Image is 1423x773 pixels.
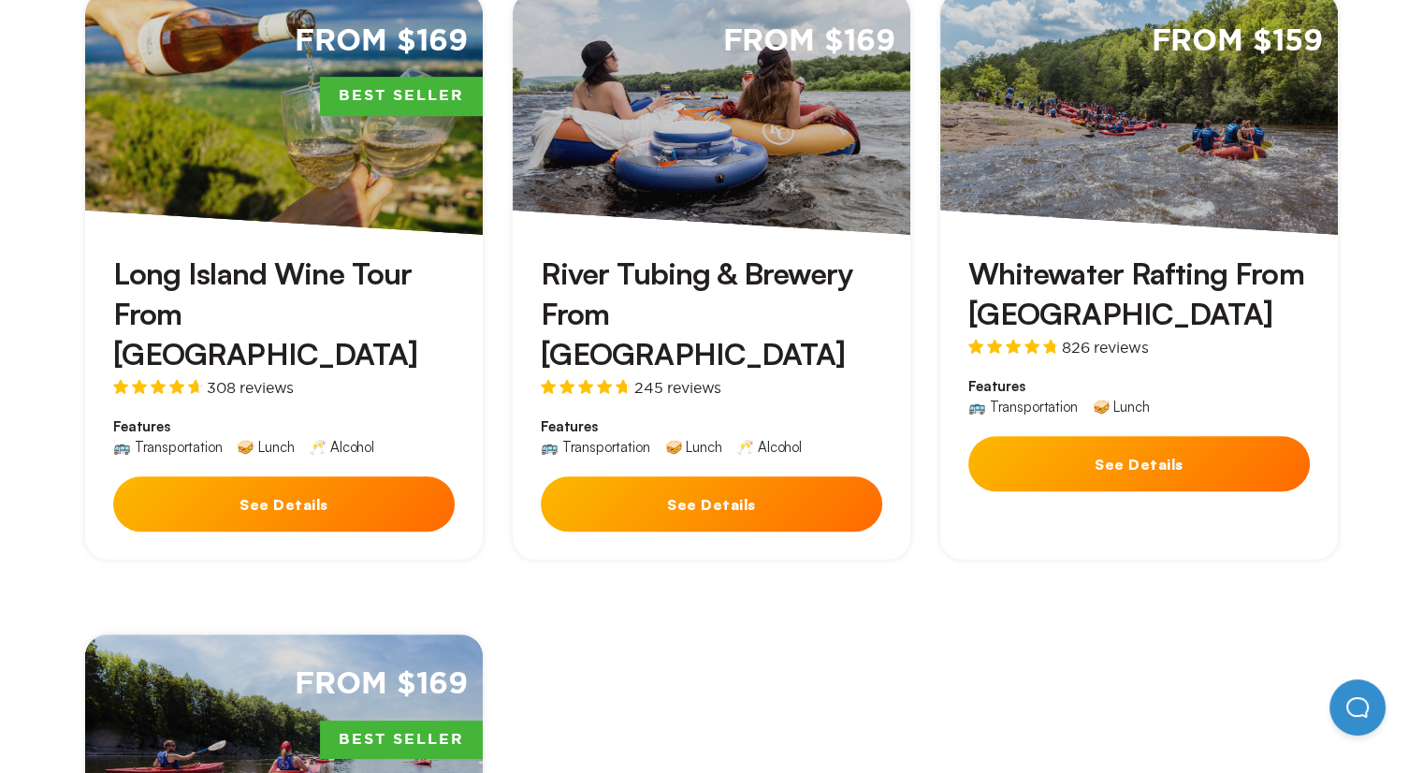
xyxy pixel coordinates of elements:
div: 🥪 Lunch [1092,400,1149,414]
button: See Details [113,476,455,532]
span: 826 reviews [1062,340,1148,355]
button: See Details [541,476,882,532]
h3: River Tubing & Brewery From [GEOGRAPHIC_DATA] [541,254,882,375]
span: Features [968,377,1310,396]
button: See Details [968,436,1310,491]
span: From $169 [722,22,895,62]
h3: Whitewater Rafting From [GEOGRAPHIC_DATA] [968,254,1310,334]
span: 308 reviews [207,380,294,395]
span: Best Seller [320,721,483,760]
div: 🚌 Transportation [541,440,649,454]
div: 🥪 Lunch [237,440,294,454]
div: 🥂 Alcohol [309,440,374,454]
div: 🚌 Transportation [968,400,1077,414]
span: From $169 [295,22,468,62]
span: Features [541,417,882,436]
span: From $159 [1151,22,1323,62]
div: 🥂 Alcohol [736,440,802,454]
div: 🥪 Lunch [664,440,721,454]
span: Features [113,417,455,436]
h3: Long Island Wine Tour From [GEOGRAPHIC_DATA] [113,254,455,375]
span: 245 reviews [634,380,721,395]
span: Best Seller [320,77,483,116]
iframe: Help Scout Beacon - Open [1329,679,1386,736]
div: 🚌 Transportation [113,440,222,454]
span: From $169 [295,664,468,705]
